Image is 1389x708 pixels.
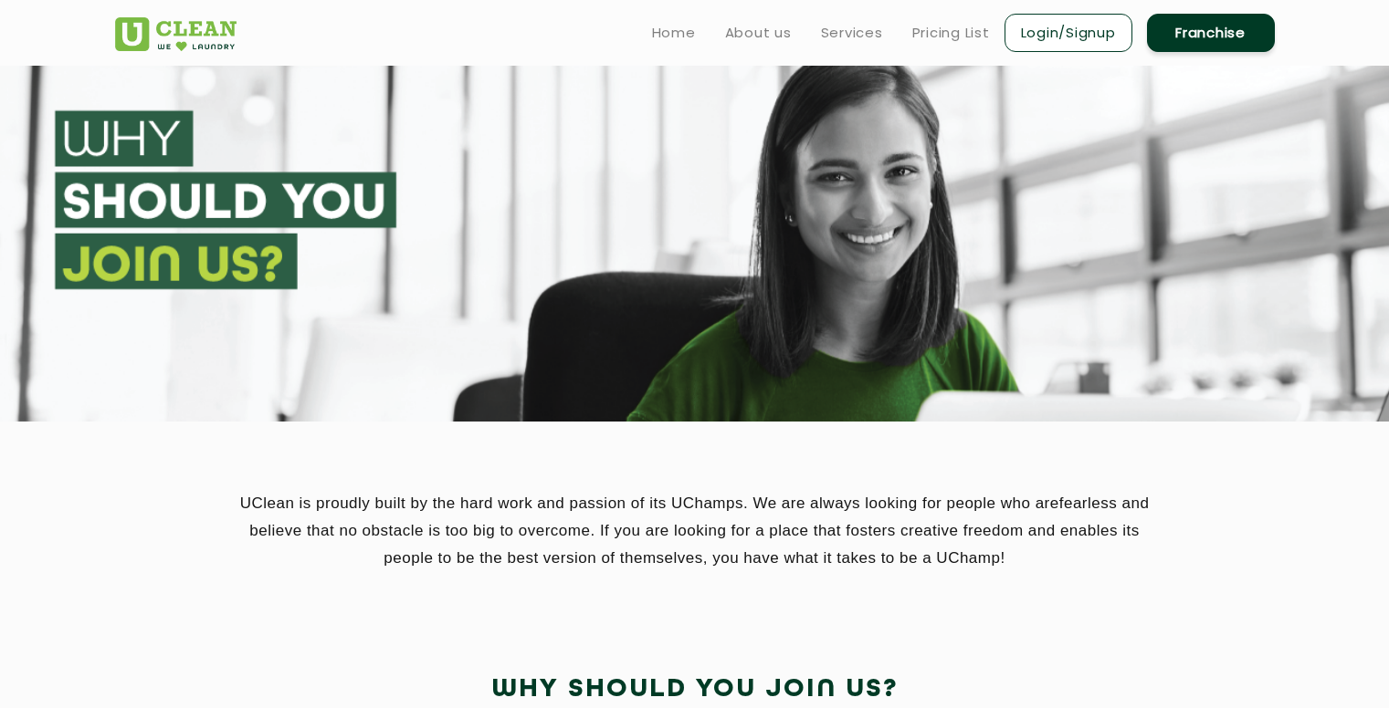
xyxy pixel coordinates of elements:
[652,22,696,44] a: Home
[1005,14,1132,52] a: Login/Signup
[725,22,792,44] a: About us
[821,22,883,44] a: Services
[115,490,1275,572] p: UClean is proudly built by the hard work and passion of its UChamps. We are always looking for pe...
[1147,14,1275,52] a: Franchise
[912,22,990,44] a: Pricing List
[115,17,237,51] img: UClean Laundry and Dry Cleaning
